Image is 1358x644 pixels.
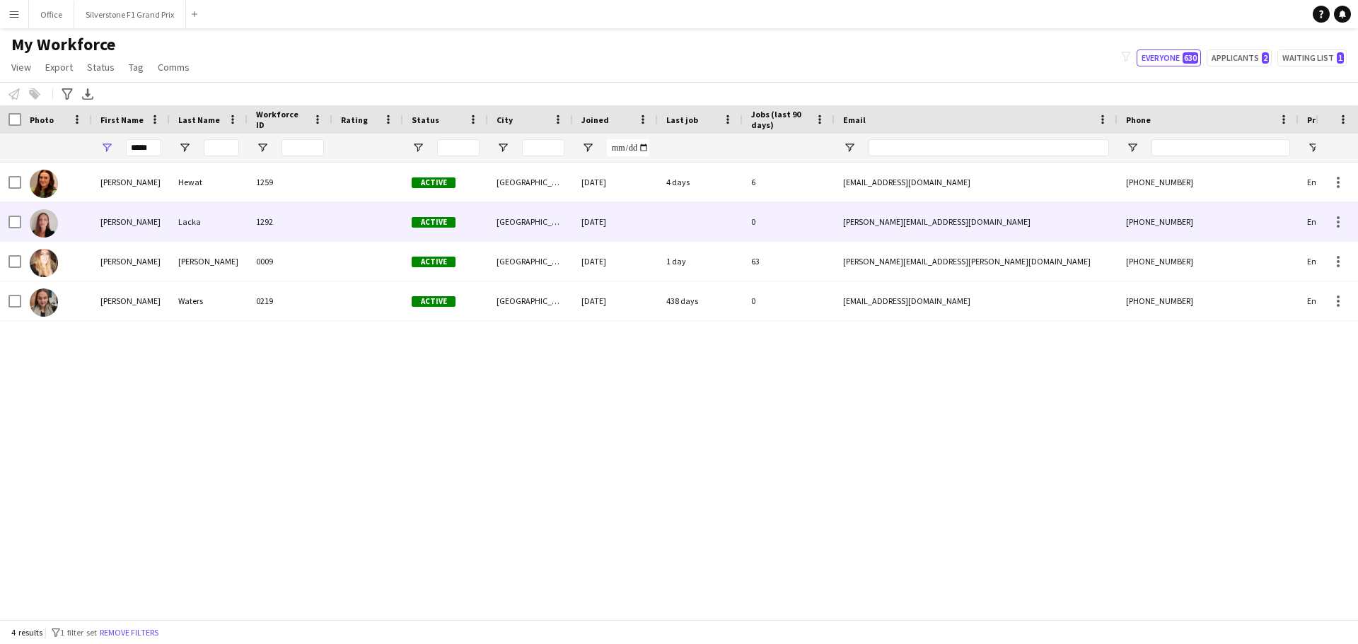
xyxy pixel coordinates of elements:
img: Laura Pearson [30,249,58,277]
button: Open Filter Menu [100,141,113,154]
span: Workforce ID [256,109,307,130]
div: 1259 [248,163,332,201]
div: [PHONE_NUMBER] [1118,281,1299,320]
app-action-btn: Advanced filters [59,86,76,103]
span: Last Name [178,115,220,125]
div: 438 days [658,281,743,320]
a: View [6,58,37,76]
div: [DATE] [573,202,658,241]
div: [EMAIL_ADDRESS][DOMAIN_NAME] [835,281,1118,320]
img: Laura Waters [30,288,58,317]
button: Open Filter Menu [256,141,269,154]
div: [DATE] [573,163,658,201]
div: [PERSON_NAME][EMAIL_ADDRESS][PERSON_NAME][DOMAIN_NAME] [835,242,1118,281]
div: 1 day [658,242,743,281]
span: Photo [30,115,54,125]
span: Active [412,257,455,267]
button: Open Filter Menu [178,141,191,154]
button: Open Filter Menu [843,141,856,154]
img: Laura Hewat [30,170,58,198]
span: 630 [1183,52,1198,64]
div: 6 [743,163,835,201]
button: Waiting list1 [1277,49,1347,66]
div: [GEOGRAPHIC_DATA] [488,163,573,201]
input: Last Name Filter Input [204,139,239,156]
span: City [497,115,513,125]
span: Rating [341,115,368,125]
div: [GEOGRAPHIC_DATA] [488,281,573,320]
div: [DATE] [573,242,658,281]
a: Status [81,58,120,76]
span: Profile [1307,115,1335,125]
div: [PERSON_NAME] [92,242,170,281]
button: Silverstone F1 Grand Prix [74,1,186,28]
span: Active [412,177,455,188]
div: [EMAIL_ADDRESS][DOMAIN_NAME] [835,163,1118,201]
div: [PHONE_NUMBER] [1118,163,1299,201]
div: 0 [743,281,835,320]
div: [PHONE_NUMBER] [1118,202,1299,241]
div: 0009 [248,242,332,281]
span: Last job [666,115,698,125]
a: Comms [152,58,195,76]
button: Open Filter Menu [1126,141,1139,154]
span: 2 [1262,52,1269,64]
span: Joined [581,115,609,125]
span: Status [87,61,115,74]
input: Workforce ID Filter Input [282,139,324,156]
span: Email [843,115,866,125]
button: Open Filter Menu [581,141,594,154]
div: Lacka [170,202,248,241]
div: 4 days [658,163,743,201]
input: First Name Filter Input [126,139,161,156]
input: City Filter Input [522,139,564,156]
div: [PERSON_NAME] [92,163,170,201]
app-action-btn: Export XLSX [79,86,96,103]
span: Status [412,115,439,125]
div: [PERSON_NAME] [92,202,170,241]
span: 1 [1337,52,1344,64]
span: 1 filter set [60,627,97,638]
a: Tag [123,58,149,76]
button: Open Filter Menu [1307,141,1320,154]
span: Active [412,217,455,228]
span: Tag [129,61,144,74]
div: Hewat [170,163,248,201]
img: Laura Lacka [30,209,58,238]
button: Open Filter Menu [412,141,424,154]
input: Phone Filter Input [1151,139,1290,156]
div: [DATE] [573,281,658,320]
span: First Name [100,115,144,125]
input: Status Filter Input [437,139,480,156]
div: Waters [170,281,248,320]
input: Joined Filter Input [607,139,649,156]
div: [GEOGRAPHIC_DATA] [488,242,573,281]
span: My Workforce [11,34,115,55]
div: 1292 [248,202,332,241]
div: 63 [743,242,835,281]
span: Phone [1126,115,1151,125]
button: Applicants2 [1207,49,1272,66]
span: Jobs (last 90 days) [751,109,809,130]
input: Email Filter Input [869,139,1109,156]
a: Export [40,58,79,76]
button: Office [29,1,74,28]
span: Active [412,296,455,307]
button: Remove filters [97,625,161,640]
button: Open Filter Menu [497,141,509,154]
span: Comms [158,61,190,74]
div: 0219 [248,281,332,320]
div: [PERSON_NAME] [170,242,248,281]
button: Everyone630 [1137,49,1201,66]
div: [PHONE_NUMBER] [1118,242,1299,281]
span: Export [45,61,73,74]
div: [PERSON_NAME][EMAIL_ADDRESS][DOMAIN_NAME] [835,202,1118,241]
div: [PERSON_NAME] [92,281,170,320]
span: View [11,61,31,74]
div: [GEOGRAPHIC_DATA] [488,202,573,241]
div: 0 [743,202,835,241]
